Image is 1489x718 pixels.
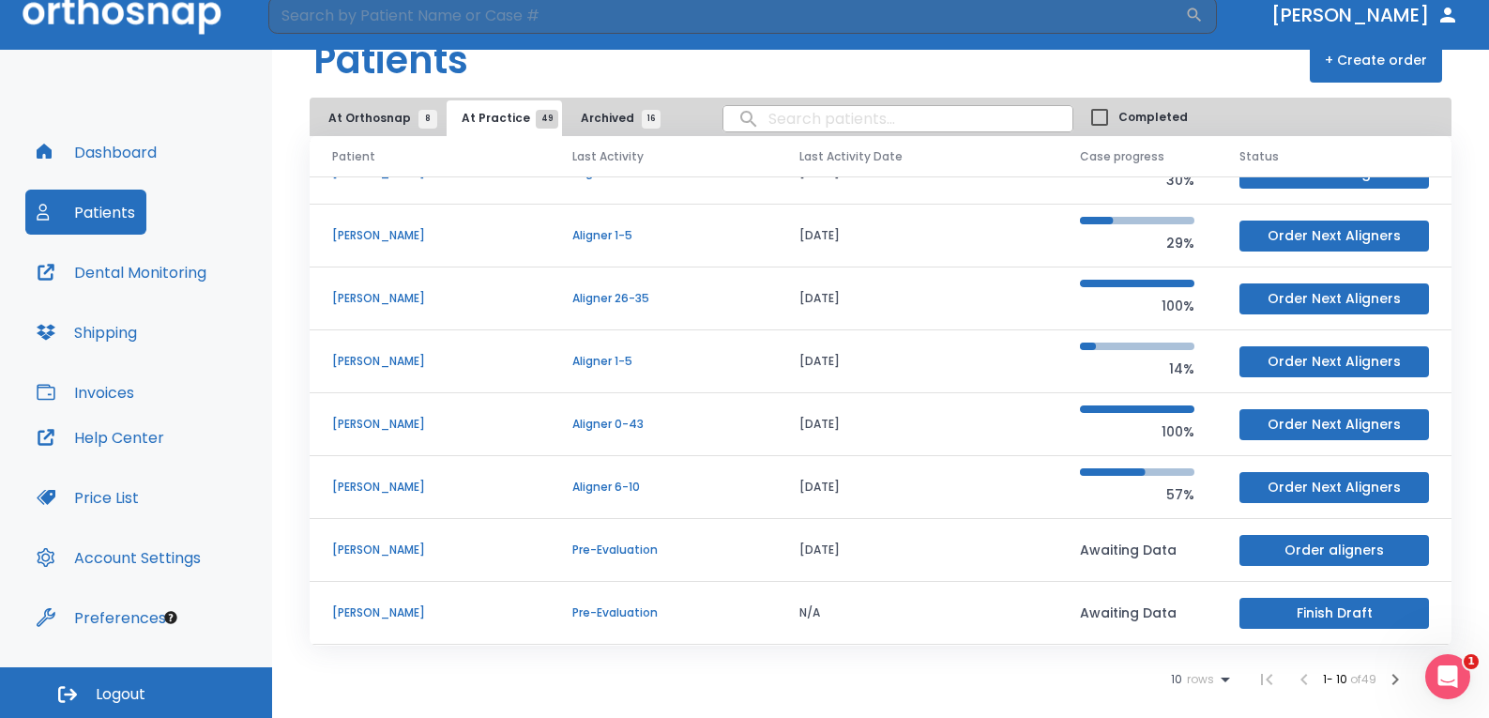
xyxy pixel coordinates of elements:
button: Dashboard [25,130,168,175]
p: Awaiting Data [1080,539,1194,561]
p: [PERSON_NAME] [332,290,527,307]
span: At Orthosnap [328,110,428,127]
span: Last Activity [572,148,644,165]
td: [DATE] [777,330,1057,393]
span: Archived [581,110,651,127]
span: At Practice [462,110,547,127]
button: + Create order [1310,38,1442,83]
h1: Patients [313,32,468,88]
span: Logout [96,684,145,705]
span: Last Activity Date [799,148,903,165]
p: [PERSON_NAME] [332,416,527,433]
button: Order Next Aligners [1239,409,1429,440]
p: 100% [1080,420,1194,443]
button: Order Next Aligners [1239,346,1429,377]
button: Invoices [25,370,145,415]
span: 16 [642,110,661,129]
p: 14% [1080,358,1194,380]
button: Dental Monitoring [25,250,218,295]
td: [DATE] [777,205,1057,267]
p: [PERSON_NAME] [332,353,527,370]
td: [DATE] [777,519,1057,582]
p: Aligner 26-35 [572,290,754,307]
td: [DATE] [777,267,1057,330]
button: Order Next Aligners [1239,472,1429,503]
td: N/A [777,582,1057,645]
span: Patient [332,148,375,165]
span: 8 [418,110,437,129]
span: 1 [1464,654,1479,669]
span: 10 [1171,673,1182,686]
p: 30% [1080,169,1194,191]
button: Finish Draft [1239,598,1429,629]
p: Aligner 0-43 [572,416,754,433]
button: Order Next Aligners [1239,283,1429,314]
button: Preferences [25,595,177,640]
button: Order Next Aligners [1239,221,1429,252]
p: Aligner 1-5 [572,353,754,370]
p: Awaiting Data [1080,602,1194,624]
td: [DATE] [777,456,1057,519]
td: [DATE] [777,393,1057,456]
div: tabs [313,100,670,136]
button: Order aligners [1239,535,1429,566]
p: 29% [1080,232,1194,254]
span: of 49 [1350,671,1376,687]
p: Pre-Evaluation [572,604,754,621]
span: rows [1182,673,1214,686]
p: [PERSON_NAME] [332,604,527,621]
button: Shipping [25,310,148,355]
span: Completed [1118,109,1188,126]
span: Case progress [1080,148,1164,165]
button: Patients [25,190,146,235]
iframe: Intercom live chat [1425,654,1470,699]
p: Aligner 6-10 [572,479,754,496]
button: Account Settings [25,535,212,580]
p: [PERSON_NAME] [332,542,527,558]
span: 49 [536,110,558,129]
span: Status [1239,148,1279,165]
span: 1 - 10 [1323,671,1350,687]
div: Tooltip anchor [162,609,179,626]
button: Help Center [25,415,175,460]
button: Price List [25,475,150,520]
p: 57% [1080,483,1194,506]
p: [PERSON_NAME] [332,227,527,244]
p: Pre-Evaluation [572,542,754,558]
p: 100% [1080,295,1194,317]
p: [PERSON_NAME] [332,479,527,496]
input: search [723,100,1072,137]
p: Aligner 1-5 [572,227,754,244]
